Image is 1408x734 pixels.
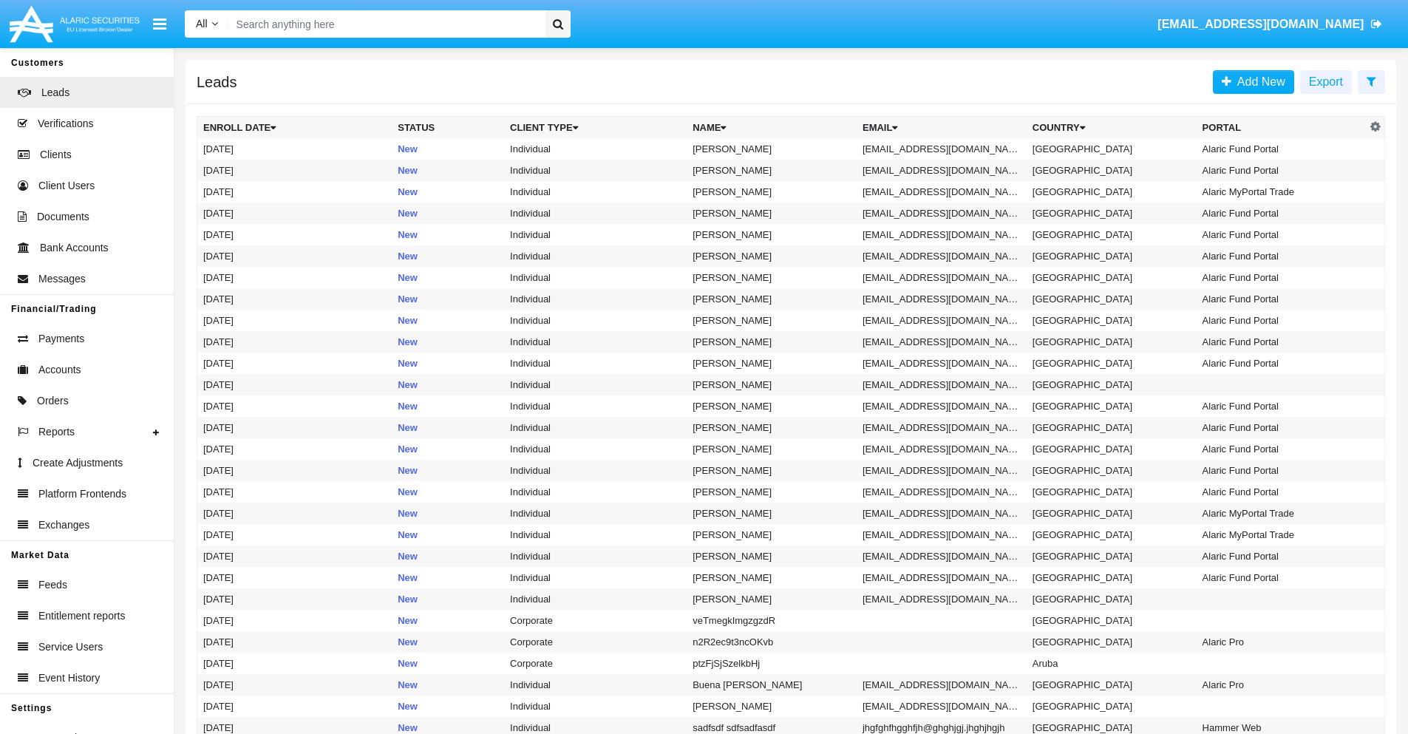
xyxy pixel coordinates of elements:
td: Individual [504,310,687,331]
td: [PERSON_NAME] [687,460,857,481]
td: Alaric Pro [1197,631,1367,653]
td: Individual [504,503,687,524]
td: New [392,546,504,567]
td: [DATE] [197,160,392,181]
td: [PERSON_NAME] [687,353,857,374]
td: [PERSON_NAME] [687,374,857,395]
td: Individual [504,438,687,460]
td: [GEOGRAPHIC_DATA] [1027,224,1197,245]
td: Corporate [504,653,687,674]
td: [DATE] [197,245,392,267]
td: [GEOGRAPHIC_DATA] [1027,395,1197,417]
td: Corporate [504,610,687,631]
td: [DATE] [197,138,392,160]
td: ptzFjSjSzelkbHj [687,653,857,674]
td: Buena [PERSON_NAME] [687,674,857,696]
span: Service Users [38,639,103,655]
td: [EMAIL_ADDRESS][DOMAIN_NAME] [857,674,1027,696]
span: [EMAIL_ADDRESS][DOMAIN_NAME] [1157,18,1364,30]
span: Platform Frontends [38,486,126,502]
td: Individual [504,567,687,588]
td: [EMAIL_ADDRESS][DOMAIN_NAME] [857,224,1027,245]
td: Individual [504,267,687,288]
td: [EMAIL_ADDRESS][DOMAIN_NAME] [857,138,1027,160]
td: [PERSON_NAME] [687,138,857,160]
td: New [392,310,504,331]
span: Bank Accounts [40,240,109,256]
td: New [392,631,504,653]
td: [GEOGRAPHIC_DATA] [1027,310,1197,331]
span: Entitlement reports [38,608,126,624]
td: [DATE] [197,353,392,374]
td: [EMAIL_ADDRESS][DOMAIN_NAME] [857,160,1027,181]
td: [DATE] [197,417,392,438]
td: [DATE] [197,524,392,546]
td: New [392,395,504,417]
span: Reports [38,424,75,440]
h5: Leads [197,76,237,88]
td: Alaric Fund Portal [1197,353,1367,374]
td: Alaric MyPortal Trade [1197,524,1367,546]
td: New [392,267,504,288]
td: [DATE] [197,331,392,353]
td: [EMAIL_ADDRESS][DOMAIN_NAME] [857,374,1027,395]
td: [GEOGRAPHIC_DATA] [1027,353,1197,374]
td: Alaric Pro [1197,674,1367,696]
span: Exchanges [38,517,89,533]
td: New [392,224,504,245]
td: New [392,588,504,610]
td: [PERSON_NAME] [687,267,857,288]
td: [DATE] [197,288,392,310]
td: [GEOGRAPHIC_DATA] [1027,374,1197,395]
th: Portal [1197,117,1367,139]
td: Individual [504,546,687,567]
td: [DATE] [197,696,392,717]
td: [PERSON_NAME] [687,503,857,524]
td: New [392,567,504,588]
th: Client Type [504,117,687,139]
td: [GEOGRAPHIC_DATA] [1027,417,1197,438]
a: [EMAIL_ADDRESS][DOMAIN_NAME] [1151,4,1390,45]
td: New [392,503,504,524]
td: [GEOGRAPHIC_DATA] [1027,181,1197,203]
td: Individual [504,395,687,417]
td: [PERSON_NAME] [687,524,857,546]
td: Individual [504,674,687,696]
td: Alaric Fund Portal [1197,438,1367,460]
th: Enroll Date [197,117,392,139]
td: [DATE] [197,631,392,653]
td: Individual [504,417,687,438]
td: New [392,331,504,353]
td: [PERSON_NAME] [687,417,857,438]
td: Alaric Fund Portal [1197,224,1367,245]
td: [DATE] [197,181,392,203]
td: Alaric Fund Portal [1197,395,1367,417]
td: Alaric Fund Portal [1197,245,1367,267]
td: Alaric Fund Portal [1197,546,1367,567]
th: Country [1027,117,1197,139]
td: [EMAIL_ADDRESS][DOMAIN_NAME] [857,481,1027,503]
td: Individual [504,374,687,395]
td: Individual [504,353,687,374]
td: [GEOGRAPHIC_DATA] [1027,481,1197,503]
td: [EMAIL_ADDRESS][DOMAIN_NAME] [857,524,1027,546]
td: Alaric Fund Portal [1197,331,1367,353]
td: [EMAIL_ADDRESS][DOMAIN_NAME] [857,203,1027,224]
td: Alaric Fund Portal [1197,460,1367,481]
td: Alaric Fund Portal [1197,138,1367,160]
th: Email [857,117,1027,139]
td: [GEOGRAPHIC_DATA] [1027,245,1197,267]
td: [DATE] [197,674,392,696]
span: Client Users [38,178,95,194]
td: New [392,460,504,481]
td: Alaric Fund Portal [1197,310,1367,331]
td: [PERSON_NAME] [687,395,857,417]
td: [EMAIL_ADDRESS][DOMAIN_NAME] [857,567,1027,588]
td: [EMAIL_ADDRESS][DOMAIN_NAME] [857,395,1027,417]
button: Export [1300,70,1352,94]
td: [GEOGRAPHIC_DATA] [1027,631,1197,653]
td: Alaric MyPortal Trade [1197,181,1367,203]
td: [PERSON_NAME] [687,696,857,717]
td: [EMAIL_ADDRESS][DOMAIN_NAME] [857,503,1027,524]
td: [DATE] [197,460,392,481]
